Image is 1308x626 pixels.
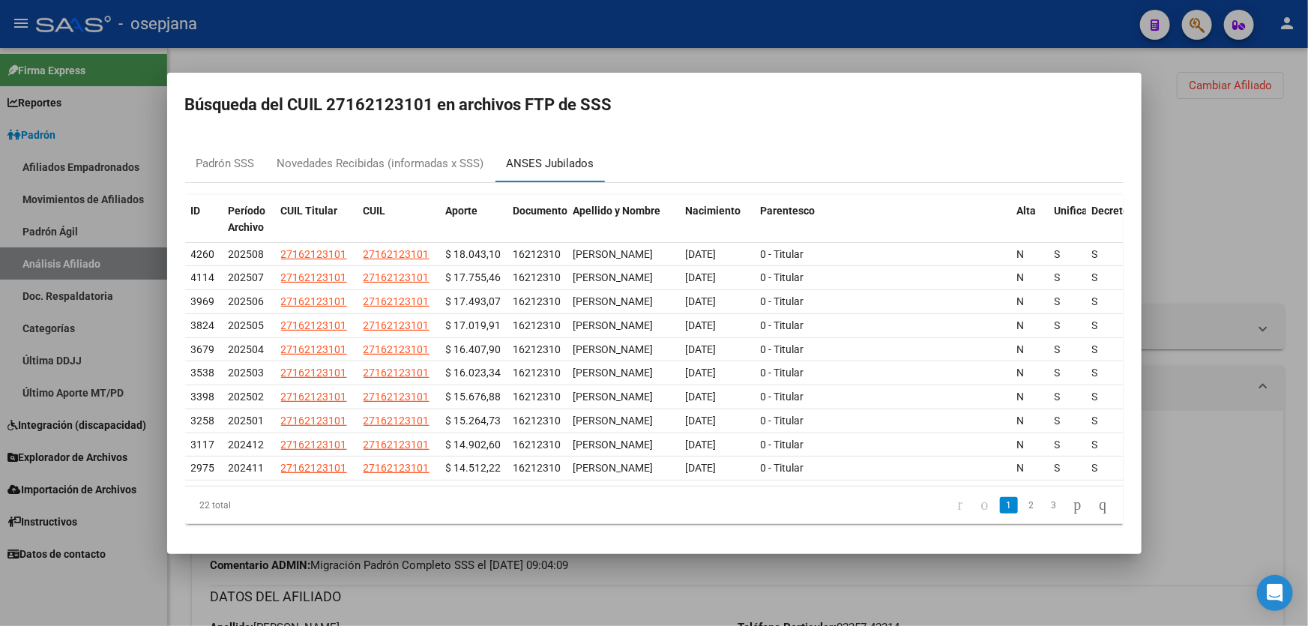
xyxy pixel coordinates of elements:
span: S [1092,462,1098,474]
span: 27162123101 [281,295,347,307]
span: 0 - Titular [761,367,804,379]
span: 202505 [229,319,265,331]
span: S [1055,439,1061,451]
span: [DATE] [686,462,717,474]
span: S [1092,439,1098,451]
span: S [1055,319,1061,331]
span: 0 - Titular [761,343,804,355]
span: 27162123101 [364,319,430,331]
span: 16212310 [513,439,561,451]
span: 27162123101 [364,248,430,260]
span: Aporte [446,205,478,217]
span: Alta [1017,205,1037,217]
span: 27162123101 [281,415,347,427]
span: Parentesco [761,205,816,217]
a: 1 [1000,497,1018,514]
datatable-header-cell: Documento [507,195,567,244]
div: Novedades Recibidas (informadas x SSS) [277,155,484,172]
span: 16212310 [513,319,561,331]
span: S [1092,271,1098,283]
span: S [1092,319,1098,331]
span: N [1017,295,1025,307]
span: 27162123101 [281,343,347,355]
span: Decreto [1092,205,1130,217]
span: RUIZ MARTA BEATRIZ [573,271,654,283]
span: S [1092,248,1098,260]
span: 3398 [191,391,215,403]
span: RUIZ MARTA BEATRIZ [573,319,654,331]
span: S [1055,391,1061,403]
span: $ 14.902,60 [446,439,501,451]
span: S [1055,271,1061,283]
span: ID [191,205,201,217]
span: 0 - Titular [761,319,804,331]
span: 202508 [229,248,265,260]
span: 16212310 [513,271,561,283]
span: [DATE] [686,295,717,307]
datatable-header-cell: Parentesco [755,195,1011,244]
span: 0 - Titular [761,248,804,260]
span: N [1017,367,1025,379]
span: 202501 [229,415,265,427]
span: S [1055,295,1061,307]
span: S [1092,391,1098,403]
datatable-header-cell: ID [185,195,223,244]
span: 3969 [191,295,215,307]
span: $ 17.493,07 [446,295,501,307]
span: $ 15.676,88 [446,391,501,403]
span: N [1017,271,1025,283]
span: $ 17.019,91 [446,319,501,331]
span: CUIL [364,205,386,217]
span: 4260 [191,248,215,260]
span: 202504 [229,343,265,355]
span: RUIZ MARTA BEATRIZ [573,295,654,307]
span: S [1055,415,1061,427]
span: Unificacion [1055,205,1109,217]
span: S [1055,462,1061,474]
span: 16212310 [513,248,561,260]
a: 3 [1045,497,1063,514]
span: 0 - Titular [761,415,804,427]
span: Nacimiento [686,205,741,217]
span: 27162123101 [364,271,430,283]
span: 0 - Titular [761,295,804,307]
span: [DATE] [686,367,717,379]
span: RUIZ MARTA BEATRIZ [573,343,654,355]
span: 27162123101 [281,462,347,474]
h2: Búsqueda del CUIL 27162123101 en archivos FTP de SSS [185,91,1124,119]
span: 27162123101 [281,271,347,283]
span: 27162123101 [281,248,347,260]
span: $ 14.512,22 [446,462,501,474]
span: 2975 [191,462,215,474]
span: 202412 [229,439,265,451]
span: S [1055,367,1061,379]
datatable-header-cell: CUIL [358,195,440,244]
span: 27162123101 [364,439,430,451]
span: 27162123101 [364,295,430,307]
span: 27162123101 [364,415,430,427]
div: 22 total [185,487,370,524]
span: N [1017,439,1025,451]
span: Apellido y Nombre [573,205,661,217]
span: 0 - Titular [761,462,804,474]
span: RUIZ MARTA BEATRIZ [573,415,654,427]
span: 202506 [229,295,265,307]
span: 0 - Titular [761,391,804,403]
span: [DATE] [686,319,717,331]
span: S [1092,415,1098,427]
li: page 2 [1020,493,1043,518]
span: CUIL Titular [281,205,338,217]
span: 27162123101 [364,462,430,474]
datatable-header-cell: Período Archivo [223,195,275,244]
a: 2 [1022,497,1040,514]
datatable-header-cell: Decreto [1086,195,1124,244]
span: 202502 [229,391,265,403]
a: go to next page [1067,497,1088,514]
span: 202411 [229,462,265,474]
a: go to first page [951,497,970,514]
span: $ 18.043,10 [446,248,501,260]
datatable-header-cell: Nacimiento [680,195,755,244]
span: RUIZ MARTA BEATRIZ [573,391,654,403]
span: 27162123101 [281,439,347,451]
div: Open Intercom Messenger [1257,575,1293,611]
